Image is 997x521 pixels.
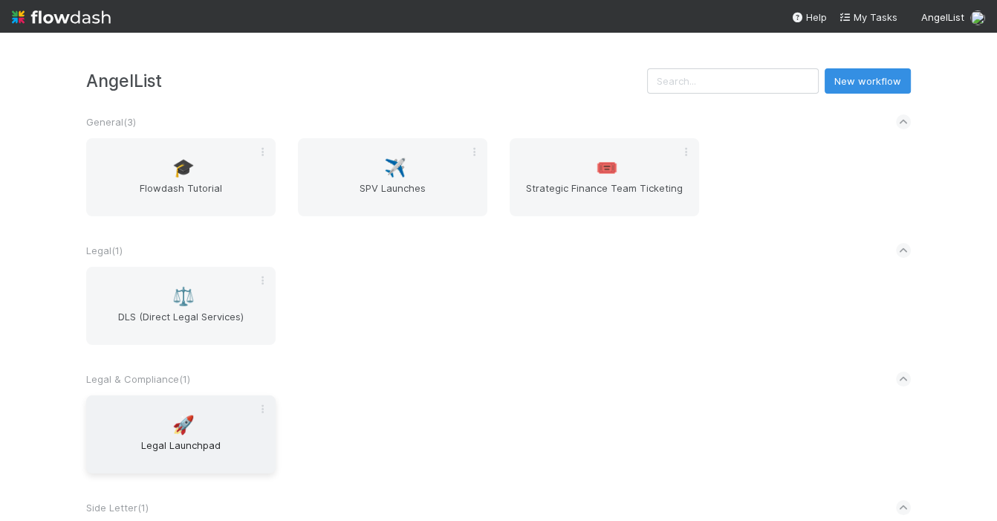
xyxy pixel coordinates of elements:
[921,11,964,23] span: AngelList
[86,373,190,385] span: Legal & Compliance ( 1 )
[86,267,276,345] a: ⚖️DLS (Direct Legal Services)
[839,11,897,23] span: My Tasks
[86,71,647,91] h3: AngelList
[86,245,123,256] span: Legal ( 1 )
[516,181,693,210] span: Strategic Finance Team Ticketing
[384,158,406,178] span: ✈️
[791,10,827,25] div: Help
[304,181,481,210] span: SPV Launches
[92,309,270,339] span: DLS (Direct Legal Services)
[86,116,136,128] span: General ( 3 )
[172,158,195,178] span: 🎓
[92,181,270,210] span: Flowdash Tutorial
[86,138,276,216] a: 🎓Flowdash Tutorial
[825,68,911,94] button: New workflow
[510,138,699,216] a: 🎟️Strategic Finance Team Ticketing
[172,415,195,435] span: 🚀
[596,158,618,178] span: 🎟️
[86,395,276,473] a: 🚀Legal Launchpad
[647,68,819,94] input: Search...
[92,438,270,467] span: Legal Launchpad
[298,138,487,216] a: ✈️SPV Launches
[970,10,985,25] img: avatar_b5be9b1b-4537-4870-b8e7-50cc2287641b.png
[86,502,149,514] span: Side Letter ( 1 )
[839,10,897,25] a: My Tasks
[12,4,111,30] img: logo-inverted-e16ddd16eac7371096b0.svg
[172,287,195,306] span: ⚖️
